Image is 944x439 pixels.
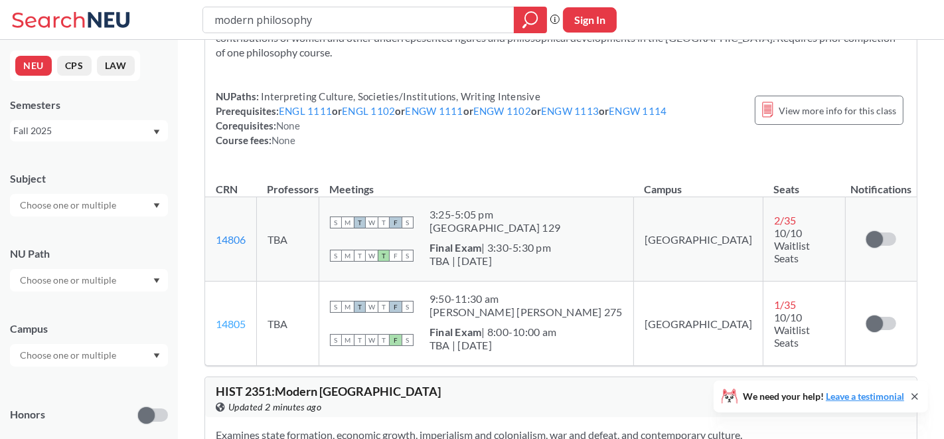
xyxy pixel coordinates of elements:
span: HIST 2351 : Modern [GEOGRAPHIC_DATA] [216,384,441,398]
a: ENGW 1102 [473,105,531,117]
p: Honors [10,407,45,422]
span: F [390,301,402,313]
svg: Dropdown arrow [153,353,160,359]
span: View more info for this class [779,102,896,119]
td: TBA [257,282,319,366]
div: [PERSON_NAME] [PERSON_NAME] 275 [430,306,623,319]
a: 14805 [216,317,246,330]
span: T [378,250,390,262]
button: LAW [97,56,135,76]
span: S [330,334,342,346]
a: ENGL 1102 [342,105,395,117]
button: CPS [57,56,92,76]
div: 9:50 - 11:30 am [430,292,623,306]
span: F [390,250,402,262]
input: Class, professor, course number, "phrase" [213,9,505,31]
span: T [354,250,366,262]
div: Campus [10,321,168,336]
b: Final Exam [430,325,482,338]
button: Sign In [563,7,617,33]
span: T [354,301,366,313]
div: NUPaths: Prerequisites: or or or or or Corequisites: Course fees: [216,89,667,147]
span: S [330,250,342,262]
span: T [354,334,366,346]
a: ENGW 1111 [406,105,463,117]
svg: Dropdown arrow [153,203,160,209]
span: M [342,217,354,228]
span: M [342,301,354,313]
span: 2 / 35 [774,214,796,226]
span: S [402,217,414,228]
td: [GEOGRAPHIC_DATA] [633,197,763,282]
span: F [390,217,402,228]
div: Semesters [10,98,168,112]
a: ENGL 1111 [279,105,332,117]
span: W [366,301,378,313]
div: [GEOGRAPHIC_DATA] 129 [430,221,560,234]
span: T [378,301,390,313]
div: TBA | [DATE] [430,339,556,352]
span: W [366,334,378,346]
a: 14806 [216,233,246,246]
th: Meetings [319,169,634,197]
span: S [402,250,414,262]
span: M [342,334,354,346]
th: Professors [257,169,319,197]
span: W [366,250,378,262]
div: magnifying glass [514,7,547,33]
div: | 3:30-5:30 pm [430,241,551,254]
svg: Dropdown arrow [153,278,160,284]
svg: magnifying glass [522,11,538,29]
span: S [330,217,342,228]
span: T [378,334,390,346]
div: Fall 2025Dropdown arrow [10,120,168,141]
a: ENGW 1114 [609,105,667,117]
span: Updated 2 minutes ago [228,400,322,414]
div: | 8:00-10:00 am [430,325,556,339]
a: ENGW 1113 [541,105,599,117]
span: T [378,217,390,228]
span: None [272,134,295,146]
div: Dropdown arrow [10,194,168,217]
span: 1 / 35 [774,298,796,311]
span: S [402,301,414,313]
input: Choose one or multiple [13,272,125,288]
span: S [402,334,414,346]
b: Final Exam [430,241,482,254]
div: TBA | [DATE] [430,254,551,268]
span: S [330,301,342,313]
span: W [366,217,378,228]
td: [GEOGRAPHIC_DATA] [633,282,763,366]
input: Choose one or multiple [13,347,125,363]
span: We need your help! [743,392,904,401]
div: Subject [10,171,168,186]
a: Leave a testimonial [826,391,904,402]
button: NEU [15,56,52,76]
div: Dropdown arrow [10,344,168,367]
span: T [354,217,366,228]
span: None [276,120,300,132]
th: Seats [763,169,846,197]
div: CRN [216,182,238,197]
span: F [390,334,402,346]
span: Interpreting Culture, Societies/Institutions, Writing Intensive [259,90,540,102]
th: Notifications [846,169,917,197]
div: 3:25 - 5:05 pm [430,208,560,221]
span: 10/10 Waitlist Seats [774,311,810,349]
div: Fall 2025 [13,124,152,138]
div: Dropdown arrow [10,269,168,292]
input: Choose one or multiple [13,197,125,213]
th: Campus [633,169,763,197]
svg: Dropdown arrow [153,130,160,135]
span: M [342,250,354,262]
span: 10/10 Waitlist Seats [774,226,810,264]
div: NU Path [10,246,168,261]
td: TBA [257,197,319,282]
